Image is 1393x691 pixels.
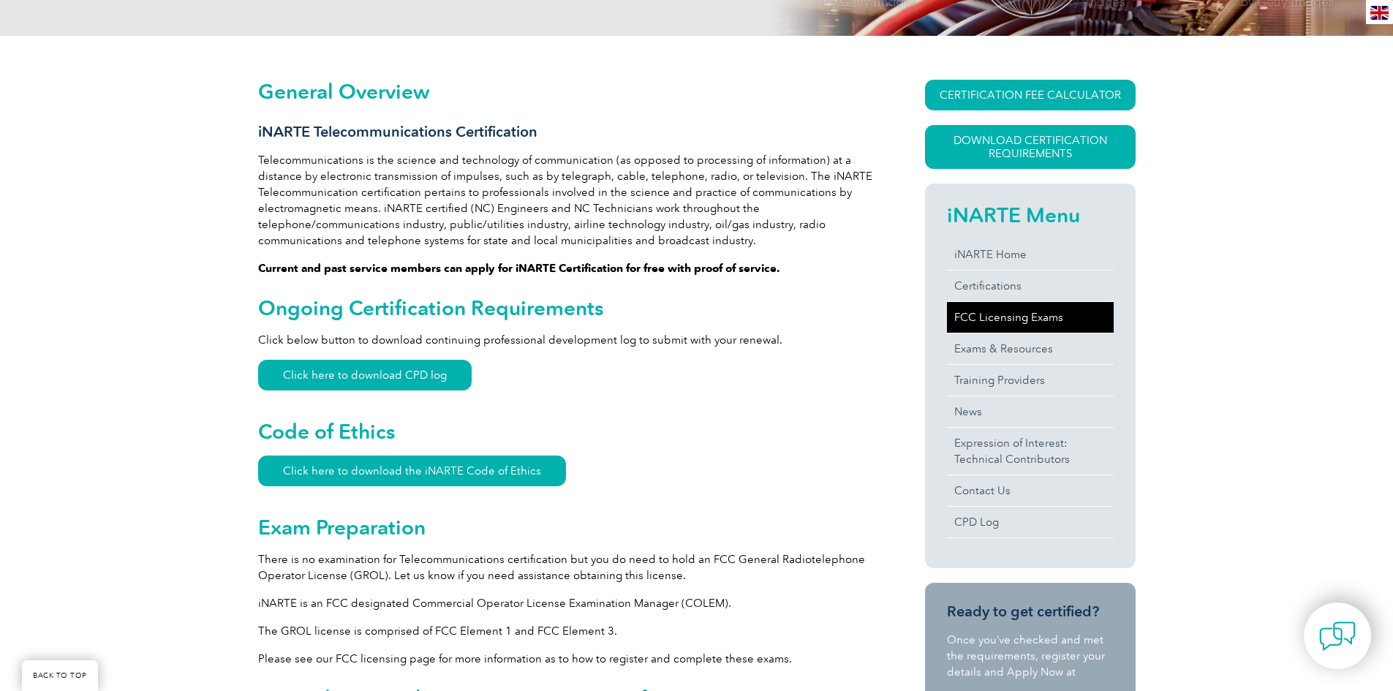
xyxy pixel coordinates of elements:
[947,365,1114,396] a: Training Providers
[947,239,1114,270] a: iNARTE Home
[258,152,872,249] p: Telecommunications is the science and technology of communication (as opposed to processing of in...
[258,262,780,275] strong: Current and past service members can apply for iNARTE Certification for free with proof of service.
[258,651,872,667] p: Please see our FCC licensing page for more information as to how to register and complete these e...
[947,428,1114,475] a: Expression of Interest:Technical Contributors
[258,296,872,320] h2: Ongoing Certification Requirements
[258,360,472,390] a: Click here to download CPD log
[947,396,1114,427] a: News
[258,80,872,103] h2: General Overview
[258,516,872,539] h2: Exam Preparation
[1370,6,1389,20] img: en
[947,203,1114,227] h2: iNARTE Menu
[947,302,1114,333] a: FCC Licensing Exams
[258,456,566,486] a: Click here to download the iNARTE Code of Ethics
[258,595,872,611] p: iNARTE is an FCC designated Commercial Operator License Examination Manager (COLEM).
[258,123,872,141] h3: iNARTE Telecommunications Certification
[925,80,1136,110] a: CERTIFICATION FEE CALCULATOR
[258,623,872,639] p: The GROL license is comprised of FCC Element 1 and FCC Element 3.
[925,125,1136,169] a: Download Certification Requirements
[258,332,872,348] p: Click below button to download continuing professional development log to submit with your renewal.
[258,551,872,584] p: There is no examination for Telecommunications certification but you do need to hold an FCC Gener...
[947,475,1114,506] a: Contact Us
[947,271,1114,301] a: Certifications
[22,660,98,691] a: BACK TO TOP
[947,507,1114,537] a: CPD Log
[947,333,1114,364] a: Exams & Resources
[947,632,1114,680] p: Once you’ve checked and met the requirements, register your details and Apply Now at
[258,420,872,443] h2: Code of Ethics
[947,603,1114,621] h3: Ready to get certified?
[1319,618,1356,654] img: contact-chat.png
